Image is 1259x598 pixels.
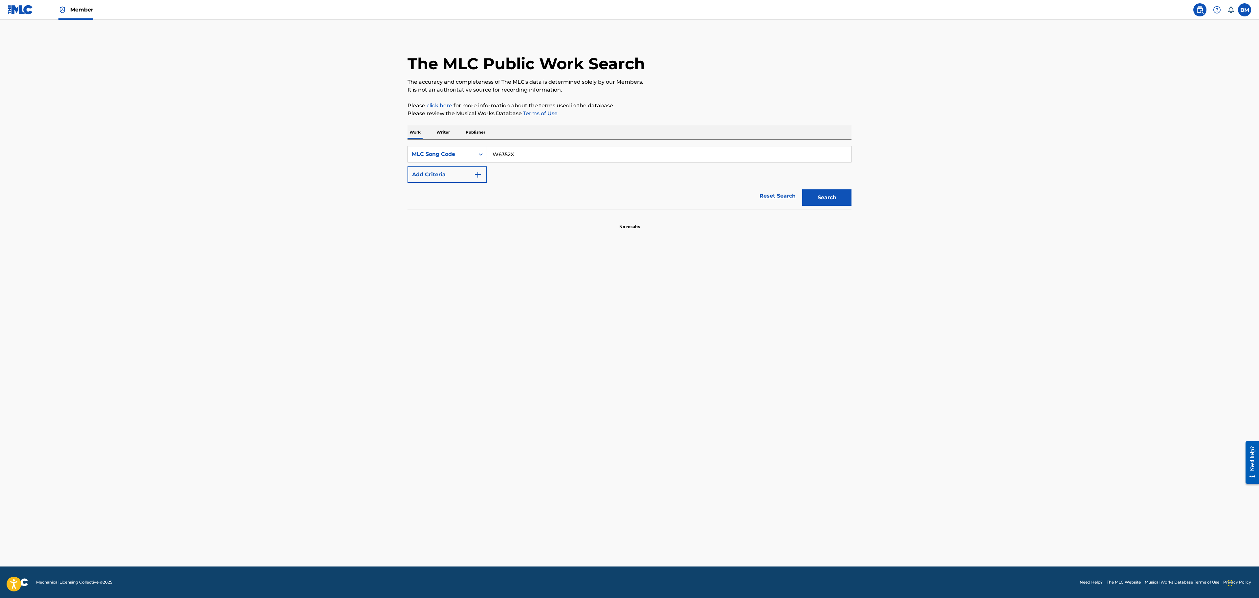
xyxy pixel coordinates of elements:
button: Search [802,189,851,206]
div: Drag [1228,573,1232,593]
a: Public Search [1193,3,1206,16]
a: Reset Search [756,189,799,203]
img: help [1213,6,1221,14]
p: Publisher [464,125,487,139]
img: search [1196,6,1204,14]
a: Terms of Use [522,110,558,117]
img: MLC Logo [8,5,33,14]
img: Top Rightsholder [58,6,66,14]
iframe: Resource Center [1241,436,1259,489]
div: Notifications [1227,7,1234,13]
a: Musical Works Database Terms of Use [1145,579,1219,585]
span: Member [70,6,93,13]
p: Please review the Musical Works Database [408,110,851,117]
p: Please for more information about the terms used in the database. [408,102,851,110]
img: logo [8,578,28,586]
span: Mechanical Licensing Collective © 2025 [36,579,112,585]
form: Search Form [408,146,851,209]
a: Privacy Policy [1223,579,1251,585]
button: Add Criteria [408,166,487,183]
div: Help [1210,3,1224,16]
div: MLC Song Code [412,150,471,158]
img: 9d2ae6d4665cec9f34b9.svg [474,171,482,179]
p: No results [619,216,640,230]
iframe: Chat Widget [1226,566,1259,598]
a: Need Help? [1080,579,1103,585]
a: The MLC Website [1107,579,1141,585]
h1: The MLC Public Work Search [408,54,645,74]
a: click here [427,102,452,109]
p: Work [408,125,423,139]
div: User Menu [1238,3,1251,16]
p: It is not an authoritative source for recording information. [408,86,851,94]
p: Writer [434,125,452,139]
p: The accuracy and completeness of The MLC's data is determined solely by our Members. [408,78,851,86]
